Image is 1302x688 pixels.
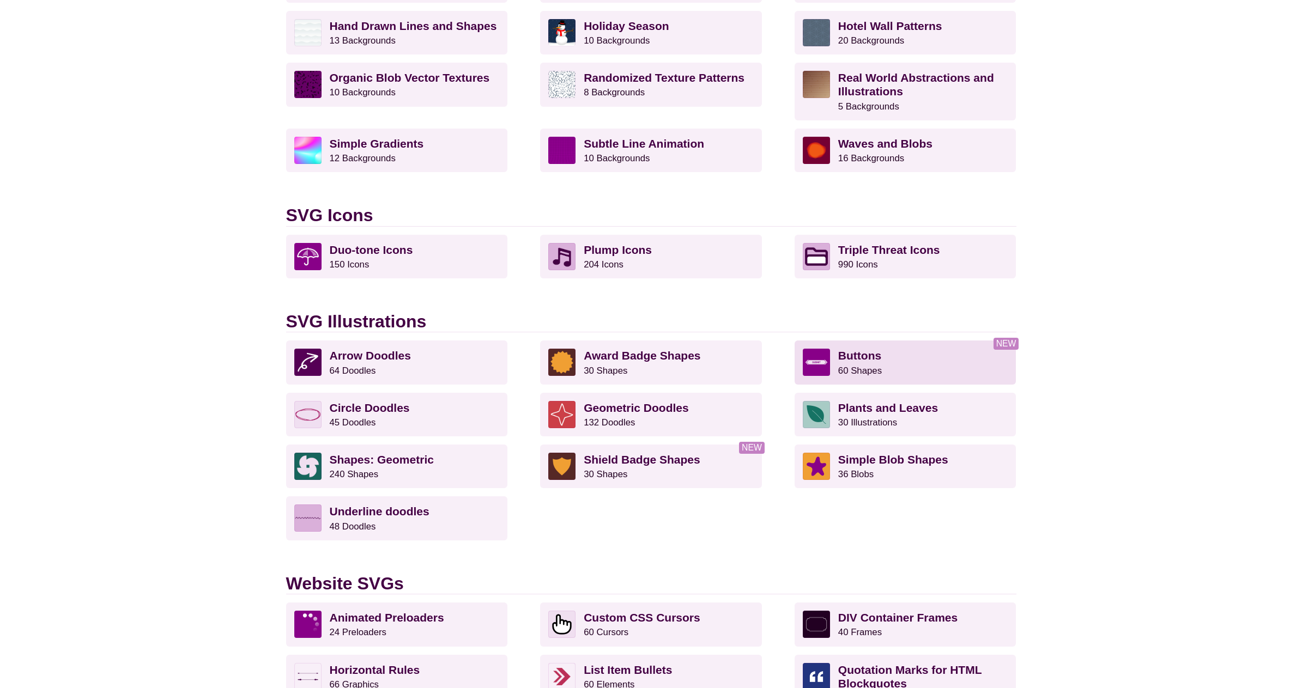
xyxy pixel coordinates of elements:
small: 36 Blobs [838,469,874,479]
h2: Website SVGs [286,573,1016,594]
small: 990 Icons [838,259,878,270]
strong: Hand Drawn Lines and Shapes [330,20,497,32]
small: 48 Doodles [330,521,376,532]
img: Musical note icon [548,243,576,270]
small: 10 Backgrounds [584,35,650,46]
a: Underline doodles48 Doodles [286,496,508,540]
small: 60 Cursors [584,627,628,637]
small: 60 Shapes [838,366,882,376]
a: Waves and Blobs16 Backgrounds [795,129,1016,172]
a: DIV Container Frames40 Frames [795,602,1016,646]
img: white subtle wave background [294,19,322,46]
a: Simple Blob Shapes36 Blobs [795,445,1016,488]
a: Plump Icons204 Icons [540,235,762,278]
img: hand-drawn underline waves [294,504,322,532]
small: 30 Shapes [584,366,627,376]
a: Geometric Doodles132 Doodles [540,393,762,436]
a: Hotel Wall Patterns20 Backgrounds [795,11,1016,54]
a: Organic Blob Vector Textures10 Backgrounds [286,63,508,106]
strong: Award Badge Shapes [584,349,700,362]
strong: Simple Blob Shapes [838,453,948,466]
img: hand-drawn star outline doodle [548,401,576,428]
small: 30 Shapes [584,469,627,479]
img: Award Badge Shape [548,349,576,376]
small: 16 Backgrounds [838,153,904,163]
small: 10 Backgrounds [584,153,650,163]
small: 45 Doodles [330,417,376,428]
a: Custom CSS Cursors60 Cursors [540,602,762,646]
small: 150 Icons [330,259,370,270]
strong: Organic Blob Vector Textures [330,71,490,84]
h2: SVG Icons [286,205,1016,226]
strong: Plants and Leaves [838,401,938,414]
img: colorful radial mesh gradient rainbow [294,137,322,164]
img: Folder icon [803,243,830,270]
img: a line grid with a slope perspective [548,137,576,164]
img: vector leaf [803,401,830,428]
strong: Buttons [838,349,881,362]
strong: Duo-tone Icons [330,243,413,256]
a: Animated Preloaders24 Preloaders [286,602,508,646]
img: intersecting outlined circles formation pattern [803,19,830,46]
h2: SVG Illustrations [286,311,1016,332]
strong: Waves and Blobs [838,137,932,150]
small: 24 Preloaders [330,627,386,637]
strong: DIV Container Frames [838,611,958,624]
img: button with arrow caps [803,349,830,376]
small: 8 Backgrounds [584,87,645,98]
strong: Circle Doodles [330,401,410,414]
a: Simple Gradients12 Backgrounds [286,129,508,172]
a: Shield Badge Shapes30 Shapes [540,445,762,488]
a: Duo-tone Icons150 Icons [286,235,508,278]
img: fancy vintage frame [803,611,830,638]
a: Real World Abstractions and Illustrations5 Backgrounds [795,63,1016,120]
img: Hand pointer icon [548,611,576,638]
strong: Horizontal Rules [330,663,420,676]
strong: Randomized Texture Patterns [584,71,744,84]
small: 10 Backgrounds [330,87,396,98]
strong: Underline doodles [330,505,429,517]
strong: List Item Bullets [584,663,672,676]
a: Randomized Texture Patterns8 Backgrounds [540,63,762,106]
strong: Shield Badge Shapes [584,453,700,466]
a: Plants and Leaves30 Illustrations [795,393,1016,436]
img: wooden floor pattern [803,71,830,98]
small: 12 Backgrounds [330,153,396,163]
img: pinwheel shape made of half circles over green background [294,453,322,480]
strong: Arrow Doodles [330,349,411,362]
small: 204 Icons [584,259,623,270]
a: Circle Doodles45 Doodles [286,393,508,436]
strong: Subtle Line Animation [584,137,704,150]
small: 40 Frames [838,627,882,637]
small: 132 Doodles [584,417,635,428]
strong: Simple Gradients [330,137,424,150]
img: vector art snowman with black hat, branch arms, and carrot nose [548,19,576,46]
strong: Geometric Doodles [584,401,689,414]
strong: Holiday Season [584,20,669,32]
img: gray texture pattern on white [548,71,576,98]
a: Triple Threat Icons990 Icons [795,235,1016,278]
img: spinning loading animation fading dots in circle [294,611,322,638]
a: Shapes: Geometric240 Shapes [286,445,508,488]
small: 64 Doodles [330,366,376,376]
a: Holiday Season10 Backgrounds [540,11,762,54]
a: Award Badge Shapes30 Shapes [540,340,762,384]
img: various uneven centered blobs [803,137,830,164]
strong: Animated Preloaders [330,611,444,624]
a: Arrow Doodles64 Doodles [286,340,508,384]
small: 5 Backgrounds [838,101,899,112]
strong: Plump Icons [584,243,652,256]
small: 240 Shapes [330,469,379,479]
img: svg double circle [294,401,322,428]
a: Buttons60 Shapes [795,340,1016,384]
strong: Hotel Wall Patterns [838,20,942,32]
img: twisting arrow [294,349,322,376]
img: Shield Badge Shape [548,453,576,480]
a: Hand Drawn Lines and Shapes13 Backgrounds [286,11,508,54]
small: 30 Illustrations [838,417,897,428]
small: 13 Backgrounds [330,35,396,46]
small: 20 Backgrounds [838,35,904,46]
img: umbrella icon [294,243,322,270]
strong: Custom CSS Cursors [584,611,700,624]
img: starfish blob [803,453,830,480]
